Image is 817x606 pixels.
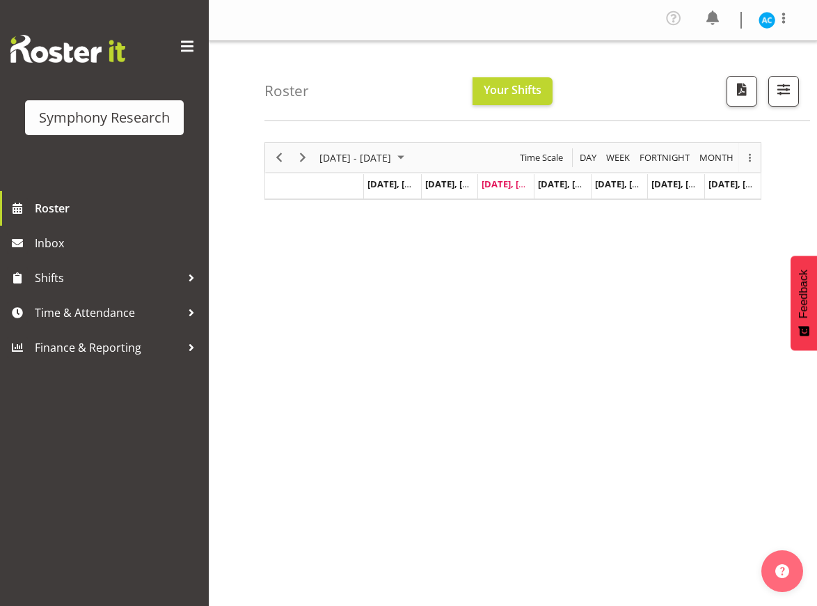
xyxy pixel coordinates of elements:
img: Rosterit website logo [10,35,125,63]
img: abbey-craib10174.jpg [759,12,775,29]
span: Time & Attendance [35,302,181,323]
span: Shifts [35,267,181,288]
span: Finance & Reporting [35,337,181,358]
button: Feedback - Show survey [791,256,817,350]
span: Feedback [798,270,810,318]
button: Download a PDF of the roster according to the set date range. [727,76,757,107]
h4: Roster [264,83,309,99]
button: Your Shifts [473,77,553,105]
img: help-xxl-2.png [775,564,789,578]
span: Inbox [35,233,202,254]
span: Roster [35,198,202,219]
div: Symphony Research [39,107,170,128]
span: Your Shifts [484,82,541,98]
button: Filter Shifts [768,76,799,107]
